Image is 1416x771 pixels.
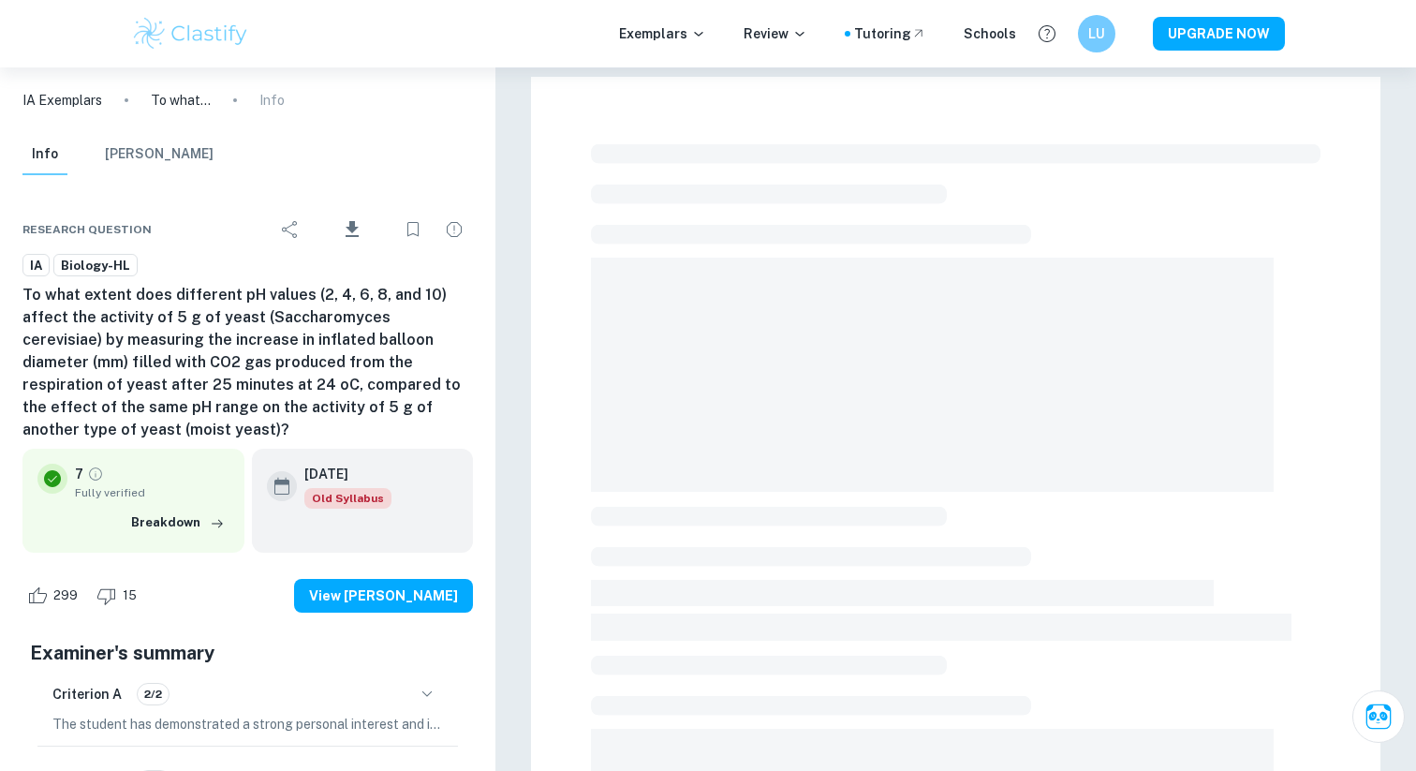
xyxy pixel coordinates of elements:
[294,579,473,613] button: View [PERSON_NAME]
[744,23,807,44] p: Review
[52,684,122,704] h6: Criterion A
[151,90,211,111] p: To what extent does different pH values (2, 4, 6, 8, and 10) affect the activity of 5 g of yeast ...
[272,211,309,248] div: Share
[22,134,67,175] button: Info
[43,586,88,605] span: 299
[22,284,473,441] h6: To what extent does different pH values (2, 4, 6, 8, and 10) affect the activity of 5 g of yeast ...
[23,257,49,275] span: IA
[22,254,50,277] a: IA
[30,639,465,667] h5: Examiner's summary
[22,90,102,111] a: IA Exemplars
[105,134,214,175] button: [PERSON_NAME]
[92,581,147,611] div: Dislike
[53,254,138,277] a: Biology-HL
[54,257,137,275] span: Biology-HL
[52,714,443,734] p: The student has demonstrated a strong personal interest and initiative in designing and conductin...
[1352,690,1405,743] button: Ask Clai
[394,211,432,248] div: Bookmark
[304,464,376,484] h6: [DATE]
[75,484,229,501] span: Fully verified
[854,23,926,44] a: Tutoring
[259,90,285,111] p: Info
[304,488,391,509] span: Old Syllabus
[75,464,83,484] p: 7
[138,686,169,703] span: 2/2
[619,23,706,44] p: Exemplars
[131,15,250,52] img: Clastify logo
[87,466,104,482] a: Grade fully verified
[435,211,473,248] div: Report issue
[304,488,391,509] div: Starting from the May 2025 session, the Biology IA requirements have changed. It's OK to refer to...
[22,581,88,611] div: Like
[313,205,391,254] div: Download
[1086,23,1108,44] h6: LU
[1031,18,1063,50] button: Help and Feedback
[1153,17,1285,51] button: UPGRADE NOW
[1078,15,1115,52] button: LU
[22,221,152,238] span: Research question
[964,23,1016,44] a: Schools
[126,509,229,537] button: Breakdown
[112,586,147,605] span: 15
